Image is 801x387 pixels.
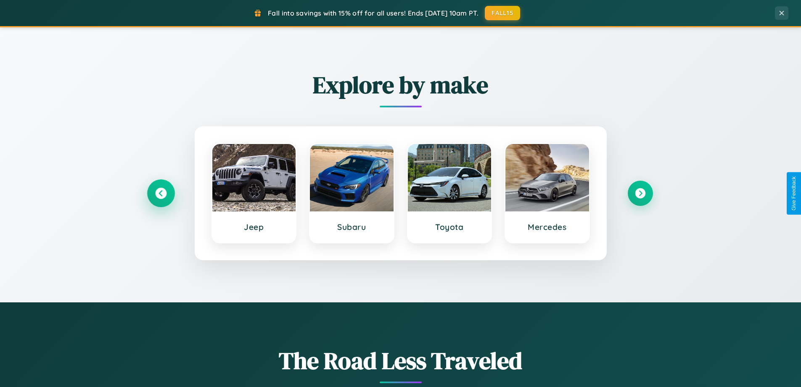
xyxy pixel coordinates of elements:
span: Fall into savings with 15% off for all users! Ends [DATE] 10am PT. [268,9,478,17]
button: FALL15 [485,6,520,20]
h3: Toyota [416,222,483,232]
h3: Jeep [221,222,288,232]
h2: Explore by make [148,69,653,101]
h3: Mercedes [514,222,581,232]
div: Give Feedback [791,176,797,211]
h1: The Road Less Traveled [148,344,653,377]
h3: Subaru [318,222,385,232]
